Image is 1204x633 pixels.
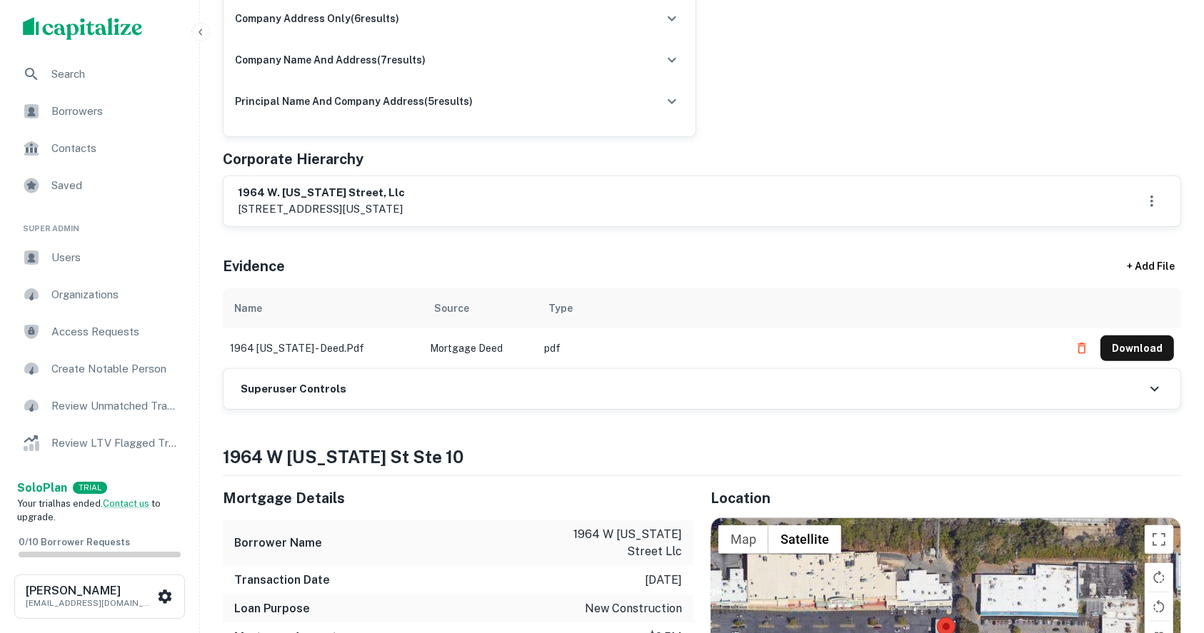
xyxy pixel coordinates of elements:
h6: company address only ( 6 results) [235,11,399,26]
a: Create Notable Person [11,352,188,386]
img: capitalize-logo.png [23,17,143,40]
span: Saved [51,177,179,194]
h6: company name and address ( 7 results) [235,52,426,68]
button: Download [1100,335,1174,361]
div: Name [234,300,262,317]
p: 1964 w [US_STATE] street llc [553,526,682,560]
h5: Evidence [223,255,285,277]
a: Access Requests [11,315,188,349]
h4: 1964 w [US_STATE] st ste 10 [223,444,1181,470]
a: Contacts [11,131,188,166]
th: Type [537,288,1062,328]
h6: Superuser Controls [241,381,346,397]
span: Access Requests [51,323,179,340]
a: Review Unmatched Transactions [11,389,188,423]
a: Users [11,240,188,275]
a: Review LTV Flagged Transactions [11,426,188,460]
li: Super Admin [11,206,188,240]
h6: [PERSON_NAME] [26,585,154,597]
p: [EMAIL_ADDRESS][DOMAIN_NAME] [26,597,154,609]
strong: Solo Plan [17,481,67,495]
span: 0 / 10 Borrower Requests [19,537,130,547]
th: Source [423,288,537,328]
h6: Transaction Date [234,572,330,589]
h6: principal name and company address ( 5 results) [235,93,473,109]
a: SoloPlan [17,480,67,497]
h5: Location [711,487,1181,509]
h5: Mortgage Details [223,487,693,509]
td: pdf [537,328,1062,368]
span: Search [51,66,179,83]
a: Search [11,57,188,91]
span: Your trial has ended. to upgrade. [17,498,161,523]
div: scrollable content [223,288,1181,368]
a: Lender Admin View [11,463,188,497]
a: Organizations [11,278,188,312]
div: Type [548,300,573,317]
a: Saved [11,168,188,203]
span: Create Notable Person [51,360,179,378]
th: Name [223,288,423,328]
td: Mortgage Deed [423,328,537,368]
button: Rotate map counterclockwise [1145,592,1173,621]
div: TRIAL [73,482,107,494]
div: Source [434,300,469,317]
h6: Borrower Name [234,535,322,552]
button: Show street map [718,525,768,554]
span: Borrowers [51,103,179,120]
button: Show satellite imagery [768,525,841,554]
p: new construction [585,600,682,617]
p: [DATE] [645,572,682,589]
span: Users [51,249,179,266]
h6: Loan Purpose [234,600,310,617]
div: + Add File [1101,254,1201,280]
span: Organizations [51,286,179,303]
span: Review LTV Flagged Transactions [51,435,179,452]
iframe: Chat Widget [1133,519,1204,587]
a: Contact us [103,498,149,509]
a: Borrowers [11,94,188,128]
h5: Corporate Hierarchy [223,148,363,170]
span: Review Unmatched Transactions [51,397,179,415]
td: 1964 [US_STATE] - deed.pdf [223,328,423,368]
span: Contacts [51,140,179,157]
p: [STREET_ADDRESS][US_STATE] [238,201,405,218]
button: [PERSON_NAME][EMAIL_ADDRESS][DOMAIN_NAME] [14,574,185,619]
button: Delete file [1069,337,1095,360]
h6: 1964 w. [US_STATE] street, llc [238,185,405,201]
